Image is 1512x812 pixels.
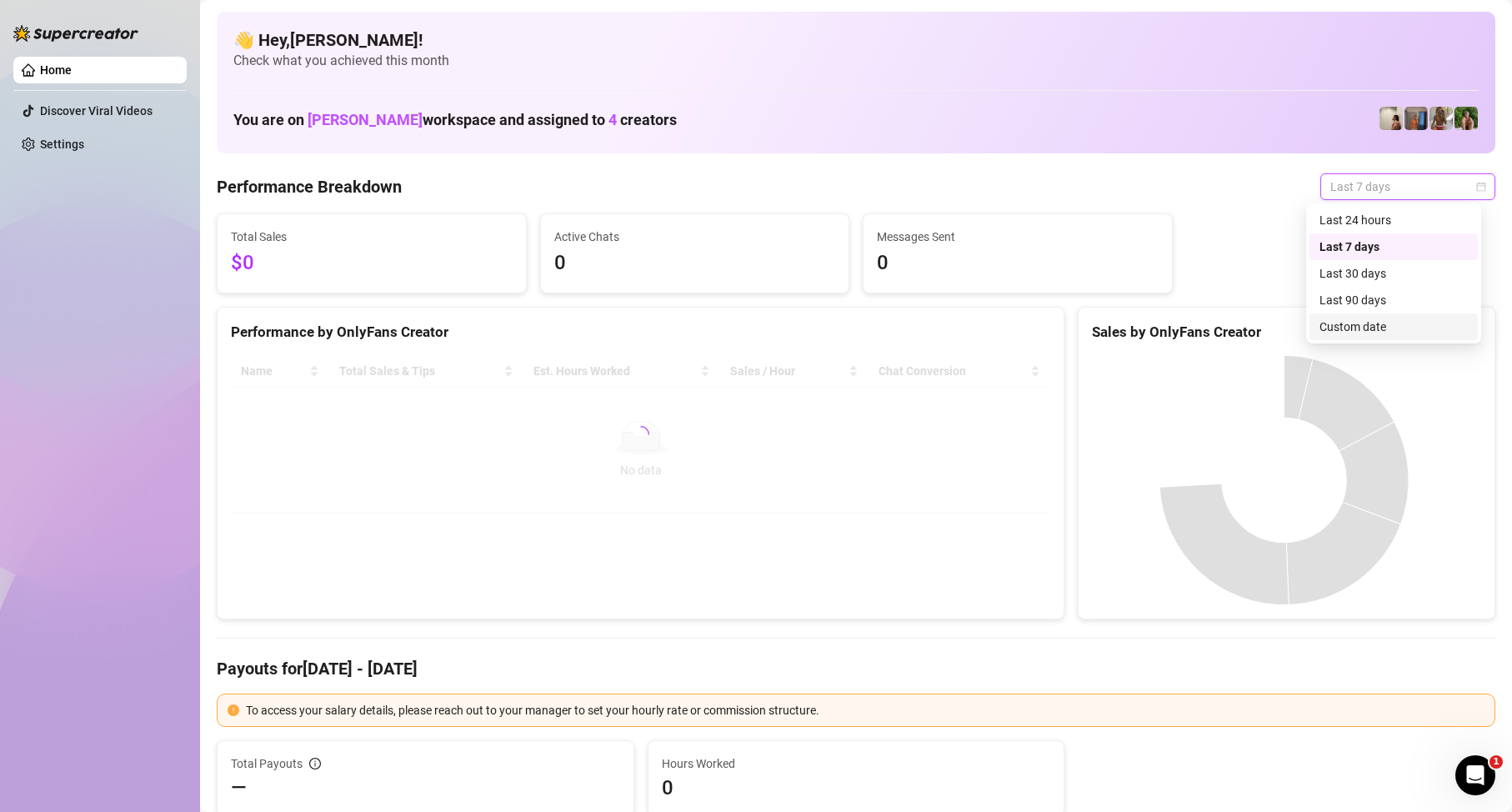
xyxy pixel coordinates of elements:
[1489,755,1503,769] span: 1
[231,228,513,246] span: Total Sales
[662,774,1051,801] span: 0
[1309,233,1478,260] div: Last 7 days
[40,138,84,151] a: Settings
[1309,207,1478,233] div: Last 24 hours
[1319,238,1468,256] div: Last 7 days
[1476,182,1486,192] span: calendar
[40,63,72,77] a: Home
[231,321,1050,343] div: Performance by OnlyFans Creator
[309,758,321,769] span: info-circle
[228,704,239,716] span: exclamation-circle
[246,701,1484,719] div: To access your salary details, please reach out to your manager to set your hourly rate or commis...
[633,426,649,443] span: loading
[1309,260,1478,287] div: Last 30 days
[40,104,153,118] a: Discover Viral Videos
[554,248,836,279] span: 0
[13,25,138,42] img: logo-BBDzfeDw.svg
[233,111,677,129] h1: You are on workspace and assigned to creators
[1319,318,1468,336] div: Custom date
[1309,313,1478,340] div: Custom date
[1454,107,1478,130] img: Nathaniel
[662,754,1051,773] span: Hours Worked
[1309,287,1478,313] div: Last 90 days
[231,754,303,773] span: Total Payouts
[1379,107,1403,130] img: Ralphy
[1319,264,1468,283] div: Last 30 days
[217,175,402,198] h4: Performance Breakdown
[877,248,1159,279] span: 0
[308,111,423,128] span: [PERSON_NAME]
[1429,107,1453,130] img: Nathaniel
[1319,211,1468,229] div: Last 24 hours
[1092,321,1481,343] div: Sales by OnlyFans Creator
[231,248,513,279] span: $0
[554,228,836,246] span: Active Chats
[877,228,1159,246] span: Messages Sent
[231,774,247,801] span: —
[1319,291,1468,309] div: Last 90 days
[233,28,1479,52] h4: 👋 Hey, [PERSON_NAME] !
[608,111,617,128] span: 4
[1404,107,1428,130] img: Wayne
[217,657,1495,680] h4: Payouts for [DATE] - [DATE]
[1455,755,1495,795] iframe: Intercom live chat
[233,52,1479,70] span: Check what you achieved this month
[1330,174,1485,199] span: Last 7 days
